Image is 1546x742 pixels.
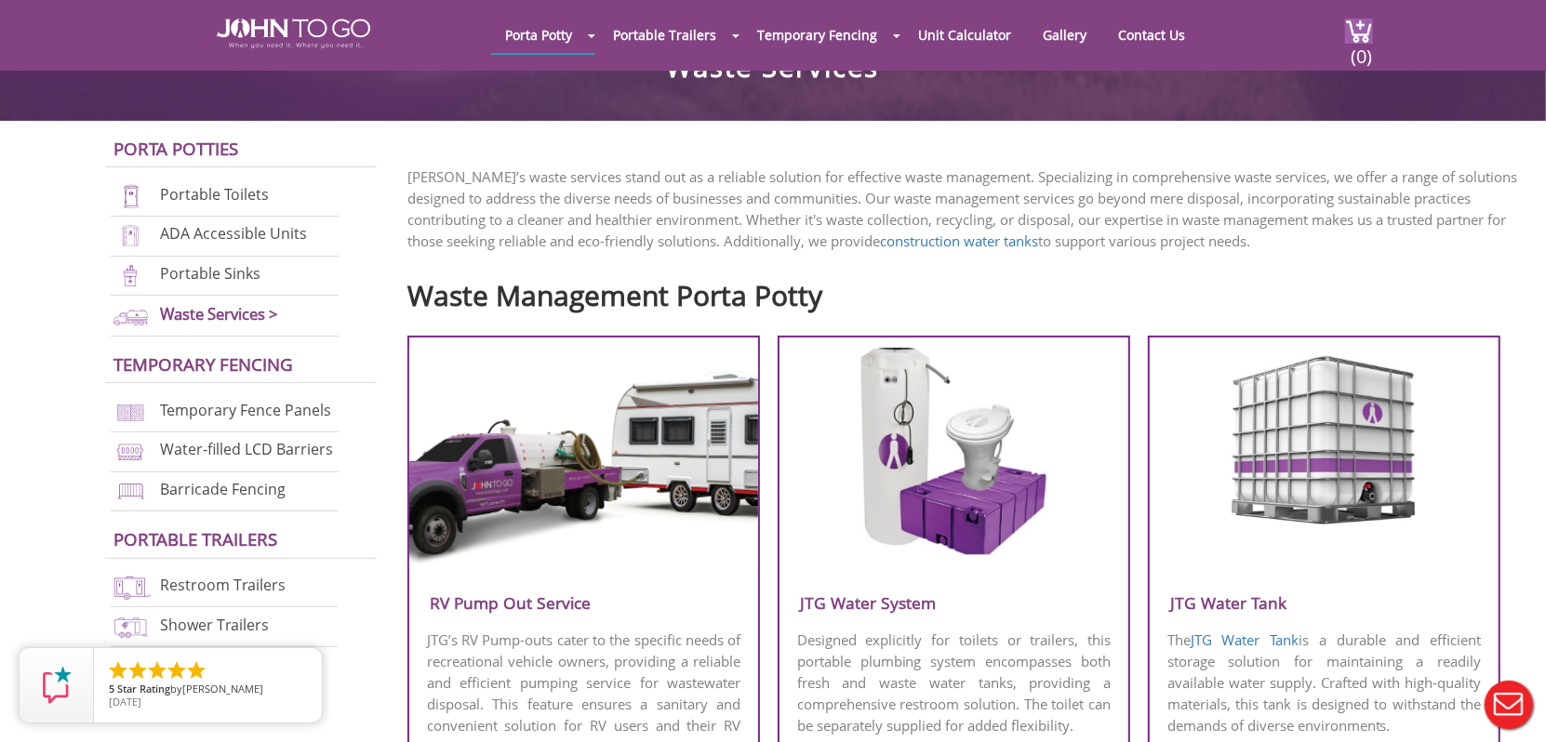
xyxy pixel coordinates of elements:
h2: Waste Management Porta Potty [407,271,1518,311]
a: Contact Us [1104,17,1199,53]
li:  [146,659,168,682]
a: Temporary Fencing [113,352,293,376]
a: Porta Potties [113,137,238,160]
a: Portable Toilets [160,184,269,205]
a: Temporary Fencing [743,17,891,53]
img: portable-sinks-new.png [111,263,151,288]
p: Designed explicitly for toilets or trailers, this portable plumbing system encompasses both fresh... [780,628,1128,738]
span: [PERSON_NAME] [182,682,263,696]
a: Portable Sinks [160,263,260,284]
img: portable-toilets-new.png [111,184,151,209]
span: Star Rating [117,682,170,696]
a: Porta Potty [491,17,586,53]
img: shower-trailers-new.png [111,615,151,640]
li:  [107,659,129,682]
img: ADA-units-new.png [111,223,151,248]
a: Portable Trailers [599,17,730,53]
a: Temporary Fence Panels [160,400,331,420]
img: chan-link-fencing-new.png [111,400,151,425]
img: rv-pump-out.png.webp [409,348,758,569]
a: Gallery [1029,17,1100,53]
li:  [166,659,188,682]
img: JOHN to go [217,19,370,48]
li:  [127,659,149,682]
img: Review Rating [38,667,75,704]
a: Unit Calculator [904,17,1025,53]
img: fresh-water-system.png.webp [856,348,1052,558]
a: Shower Trailers [160,615,269,635]
button: Live Chat [1472,668,1546,742]
img: water-filled%20barriers-new.png [111,439,151,464]
a: Water-filled LCD Barriers [160,440,333,460]
a: ADA Accessible Units [160,224,307,245]
p: The is a durable and efficient storage solution for maintaining a readily available water supply.... [1150,628,1499,738]
span: by [109,683,307,696]
span: [DATE] [109,695,141,709]
a: Waste Services > [160,303,278,325]
a: Barricade Fencing [160,479,286,499]
a: Portable trailers [113,527,277,550]
span: (0) [1351,29,1373,69]
img: restroom-trailers-new.png [111,575,151,600]
span: 5 [109,682,114,696]
img: barricade-fencing-icon-new.png [111,479,151,504]
a: Restroom Trailers [160,575,286,595]
img: cart a [1345,19,1373,44]
h3: JTG Water Tank [1150,588,1499,618]
a: JTG Water Tank [1191,630,1299,649]
h3: JTG Water System [780,588,1128,618]
img: waste-services-new.png [111,304,151,329]
h3: RV Pump Out Service [409,588,758,618]
a: construction water tanks [880,232,1038,250]
img: water-tank.png.webp [1224,348,1425,525]
p: [PERSON_NAME]’s waste services stand out as a reliable solution for effective waste management. S... [407,166,1518,252]
li:  [185,659,207,682]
